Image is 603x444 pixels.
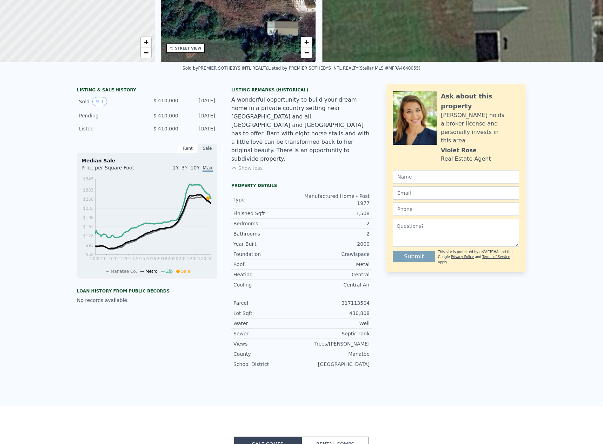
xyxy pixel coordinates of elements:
span: Manatee Co. [111,269,137,274]
tspan: 2016 [146,256,157,261]
div: Sold [79,97,141,106]
div: Finished Sqft [233,210,301,217]
div: Sewer [233,330,301,337]
div: Lot Sqft [233,310,301,317]
div: Crawlspace [301,251,370,258]
span: Sale [181,269,190,274]
div: Rent [178,144,198,153]
tspan: $93 [86,243,94,248]
span: − [304,48,309,57]
div: Sale [198,144,217,153]
div: STREET VIEW [175,46,201,51]
div: Loan history from public records [77,288,217,294]
div: Ask about this property [441,91,519,111]
div: Water [233,320,301,327]
div: Central Air [301,281,370,288]
div: Bathrooms [233,230,301,237]
span: 10Y [191,165,200,170]
div: Roof [233,261,301,268]
a: Terms of Service [482,255,510,259]
tspan: $303 [83,188,94,193]
div: [DATE] [184,112,215,119]
div: Well [301,320,370,327]
div: Manufactured Home - Post 1977 [301,193,370,207]
a: Zoom in [141,37,151,47]
div: Parcel [233,300,301,307]
div: [GEOGRAPHIC_DATA] [301,361,370,368]
span: − [144,48,148,57]
div: [DATE] [184,125,215,132]
div: 2 [301,220,370,227]
tspan: $268 [83,197,94,202]
input: Phone [393,202,519,216]
div: 317113504 [301,300,370,307]
div: Heating [233,271,301,278]
div: Violet Rose [441,146,477,155]
tspan: 2018 [157,256,167,261]
div: Type [233,196,301,203]
div: Year Built [233,240,301,247]
tspan: $163 [83,224,94,229]
div: Listed by PREMIER SOTHEBYS INTL REALTY (Stellar MLS #MFRA4640055) [268,66,420,71]
div: Property details [231,183,372,188]
div: Listed [79,125,141,132]
tspan: $198 [83,215,94,220]
button: Submit [393,251,435,262]
span: Max [203,165,213,172]
div: Cooling [233,281,301,288]
tspan: 2012 [112,256,123,261]
input: Email [393,186,519,200]
a: Zoom out [141,47,151,58]
span: Zip [166,269,173,274]
div: 430,808 [301,310,370,317]
div: County [233,350,301,358]
div: Central [301,271,370,278]
div: 2 [301,230,370,237]
div: Median Sale [81,157,213,164]
span: $ 410,000 [153,98,178,103]
div: No records available. [77,297,217,304]
span: 3Y [181,165,187,170]
tspan: 2013 [123,256,134,261]
div: [DATE] [184,97,215,106]
input: Name [393,170,519,184]
tspan: 2020 [168,256,179,261]
span: $ 410,000 [153,113,178,118]
tspan: $345 [83,176,94,181]
button: View historical data [92,97,107,106]
button: Show less [231,165,263,172]
div: Bedrooms [233,220,301,227]
span: $ 410,000 [153,126,178,131]
tspan: 2015 [134,256,145,261]
span: + [144,38,148,46]
tspan: 2021 [179,256,190,261]
tspan: 2023 [190,256,201,261]
div: Sold by PREMIER SOTHEBYS INTL REALTY . [183,66,268,71]
div: Trees/[PERSON_NAME] [301,340,370,347]
div: Manatee [301,350,370,358]
a: Zoom in [301,37,312,47]
div: 2000 [301,240,370,247]
tspan: $58 [86,252,94,257]
div: Metal [301,261,370,268]
tspan: $128 [83,233,94,238]
div: A wonderful opportunity to build your dream home in a private country setting near [GEOGRAPHIC_DA... [231,96,372,163]
div: [PERSON_NAME] holds a broker license and personally invests in this area [441,111,519,145]
div: Views [233,340,301,347]
div: Pending [79,112,141,119]
tspan: 2010 [101,256,112,261]
span: 1Y [173,165,179,170]
span: + [304,38,309,46]
tspan: 2009 [90,256,101,261]
a: Zoom out [301,47,312,58]
div: Real Estate Agent [441,155,491,163]
span: Metro [145,269,157,274]
tspan: $233 [83,206,94,211]
div: Septic Tank [301,330,370,337]
div: LISTING & SALE HISTORY [77,87,217,94]
div: 1,508 [301,210,370,217]
div: Price per Square Foot [81,164,147,175]
a: Privacy Policy [451,255,474,259]
tspan: 2024 [201,256,212,261]
div: This site is protected by reCAPTCHA and the Google and apply. [438,250,519,265]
